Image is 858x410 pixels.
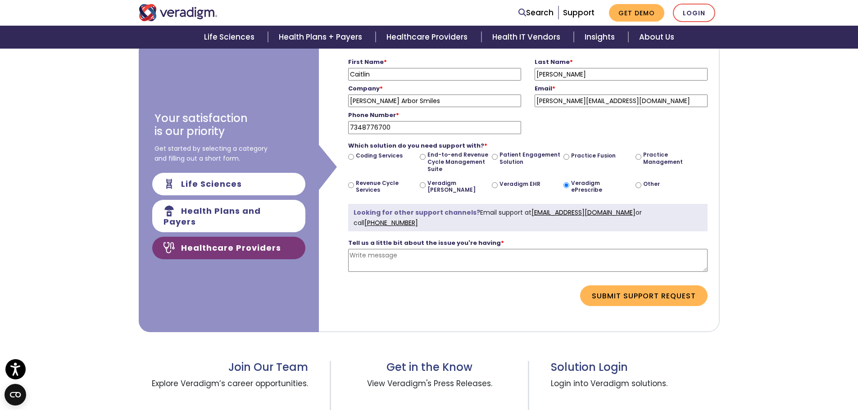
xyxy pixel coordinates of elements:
label: Veradigm ePrescribe [571,180,632,194]
strong: Which solution do you need support with? [348,141,487,150]
strong: Company [348,84,383,93]
span: View Veradigm's Press Releases. [353,374,506,406]
a: Login [673,4,715,22]
a: Search [518,7,554,19]
strong: Phone Number [348,111,399,119]
strong: Tell us a little bit about the issue you're having [348,239,504,247]
iframe: Drift Chat Widget [679,102,847,399]
label: Practice Fusion [571,152,616,159]
a: [EMAIL_ADDRESS][DOMAIN_NAME] [531,208,636,217]
a: Life Sciences [193,26,268,49]
label: Patient Engagement Solution [499,151,560,165]
span: Login into Veradigm solutions. [551,374,719,406]
strong: Email [535,84,555,93]
label: Other [643,180,660,188]
img: Veradigm logo [139,4,218,21]
label: End-to-end Revenue Cycle Management Suite [427,151,488,172]
label: Practice Management [643,151,704,165]
button: Submit Support Request [580,285,708,306]
a: Get Demo [609,4,664,22]
strong: Looking for other support channels? [354,208,480,217]
a: [PHONE_NUMBER] [364,218,418,227]
span: Explore Veradigm’s career opportunities. [139,374,309,406]
div: Email support at or call [348,204,708,231]
h3: Your satisfaction is our priority [154,112,248,138]
input: Phone Number [348,121,521,134]
input: Last Name [535,68,708,81]
a: Support [563,7,595,18]
label: Veradigm [PERSON_NAME] [427,180,488,194]
a: Healthcare Providers [376,26,481,49]
button: Open CMP widget [5,384,26,405]
span: Get started by selecting a category and filling out a short form. [154,144,268,164]
h3: Join Our Team [139,361,309,374]
a: Health Plans + Payers [268,26,376,49]
input: First Name [348,68,521,81]
a: Health IT Vendors [481,26,574,49]
h3: Solution Login [551,361,719,374]
input: Company [348,95,521,107]
strong: Last Name [535,58,573,66]
a: About Us [628,26,685,49]
label: Veradigm EHR [499,180,540,188]
input: firstlastname@website.com [535,95,708,107]
h3: Get in the Know [353,361,506,374]
label: Revenue Cycle Services [356,180,417,194]
strong: First Name [348,58,387,66]
a: Insights [574,26,628,49]
label: Coding Services [356,152,403,159]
